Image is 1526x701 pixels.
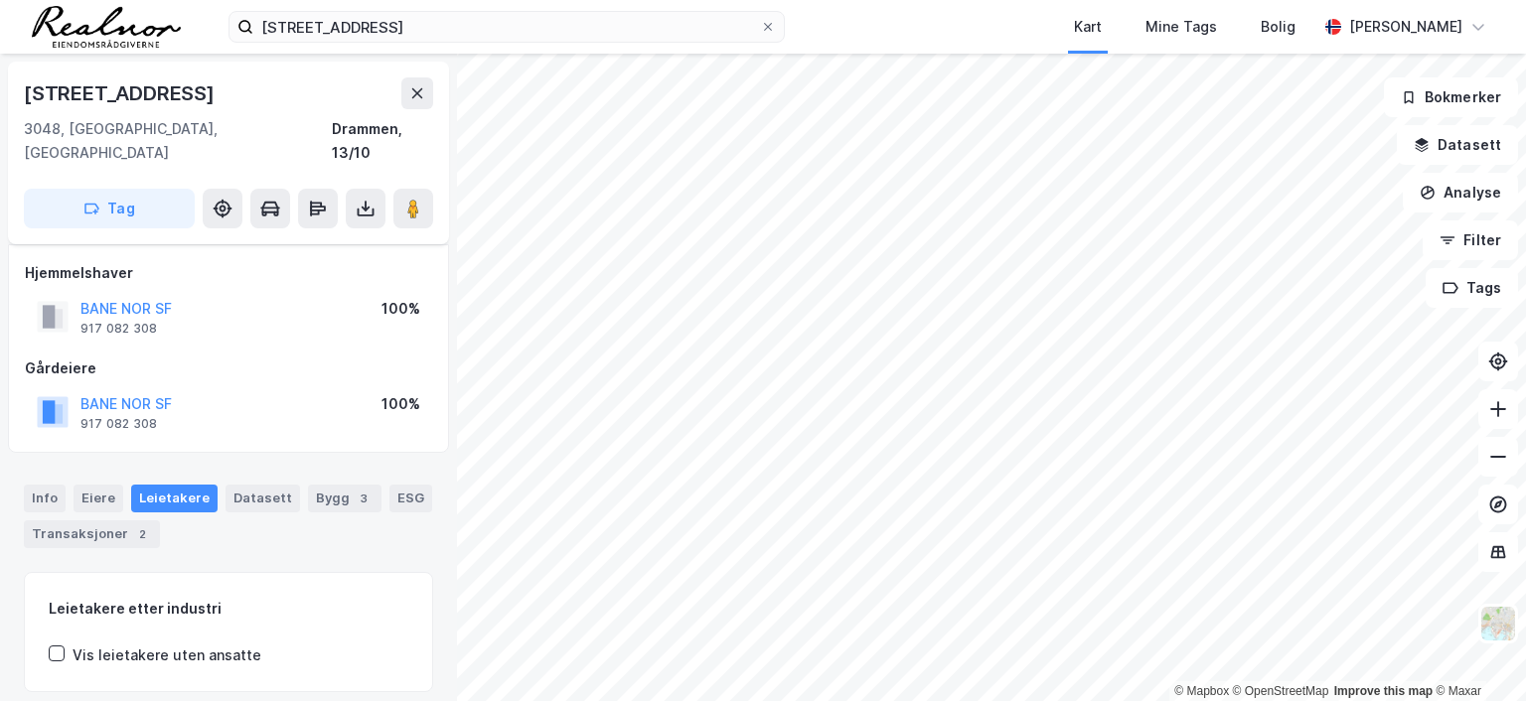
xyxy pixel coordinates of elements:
div: Eiere [74,485,123,512]
div: Bygg [308,485,381,512]
div: 3 [354,489,374,508]
input: Søk på adresse, matrikkel, gårdeiere, leietakere eller personer [253,12,760,42]
a: Mapbox [1174,684,1229,698]
div: Datasett [226,485,300,512]
img: Z [1479,605,1517,642]
div: 917 082 308 [80,321,157,337]
div: 100% [381,392,420,416]
div: Hjemmelshaver [25,261,432,285]
a: Improve this map [1334,684,1433,698]
div: Kontrollprogram for chat [1427,606,1526,701]
div: Leietakere [131,485,218,512]
div: Info [24,485,66,512]
div: 917 082 308 [80,416,157,432]
div: ESG [389,485,432,512]
button: Tag [24,189,195,228]
div: Gårdeiere [25,356,432,380]
div: Mine Tags [1145,15,1217,39]
div: Drammen, 13/10 [332,117,433,165]
button: Analyse [1403,173,1518,212]
div: [STREET_ADDRESS] [24,77,219,109]
div: 2 [132,524,152,544]
iframe: Chat Widget [1427,606,1526,701]
div: Bolig [1261,15,1296,39]
a: OpenStreetMap [1233,684,1329,698]
button: Bokmerker [1384,77,1518,117]
img: realnor-logo.934646d98de889bb5806.png [32,6,181,48]
button: Filter [1423,220,1518,260]
button: Datasett [1397,125,1518,165]
div: Vis leietakere uten ansatte [73,643,261,667]
div: Transaksjoner [24,520,160,548]
div: Leietakere etter industri [49,597,408,621]
div: 100% [381,297,420,321]
div: 3048, [GEOGRAPHIC_DATA], [GEOGRAPHIC_DATA] [24,117,332,165]
button: Tags [1426,268,1518,308]
div: Kart [1074,15,1102,39]
div: [PERSON_NAME] [1349,15,1462,39]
